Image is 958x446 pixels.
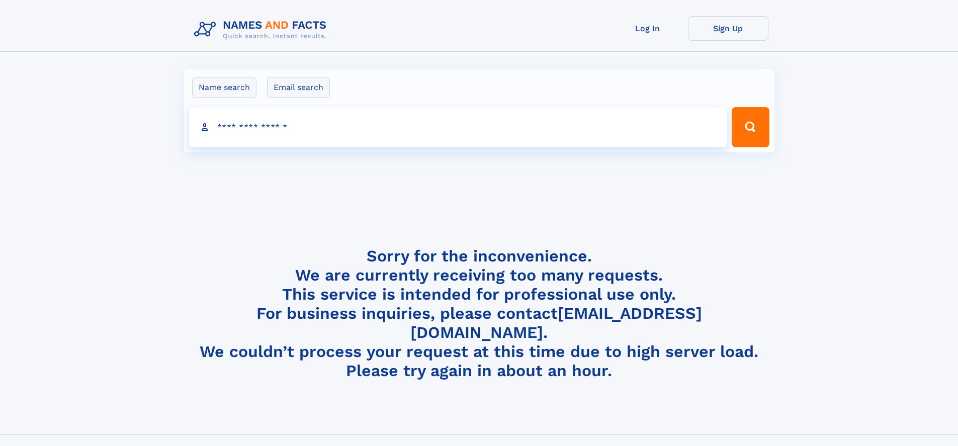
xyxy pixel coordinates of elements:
[688,16,768,41] a: Sign Up
[190,16,335,43] img: Logo Names and Facts
[189,107,728,147] input: search input
[732,107,769,147] button: Search Button
[190,246,768,381] h4: Sorry for the inconvenience. We are currently receiving too many requests. This service is intend...
[410,304,702,342] a: [EMAIL_ADDRESS][DOMAIN_NAME]
[607,16,688,41] a: Log In
[192,77,256,98] label: Name search
[267,77,330,98] label: Email search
